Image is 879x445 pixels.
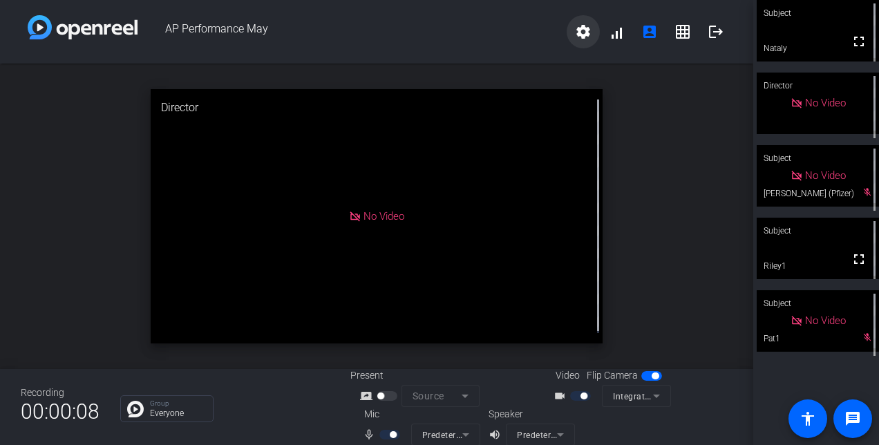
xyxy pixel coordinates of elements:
[556,368,580,383] span: Video
[554,388,570,404] mat-icon: videocam_outline
[600,15,633,48] button: signal_cellular_alt
[844,410,861,427] mat-icon: message
[350,368,489,383] div: Present
[489,426,505,443] mat-icon: volume_up
[360,388,377,404] mat-icon: screen_share_outline
[757,73,879,99] div: Director
[805,97,846,109] span: No Video
[21,386,100,400] div: Recording
[575,23,592,40] mat-icon: settings
[127,401,144,417] img: Chat Icon
[800,410,816,427] mat-icon: accessibility
[805,169,846,182] span: No Video
[757,145,879,171] div: Subject
[150,400,206,407] p: Group
[851,251,867,267] mat-icon: fullscreen
[708,23,724,40] mat-icon: logout
[587,368,638,383] span: Flip Camera
[150,409,206,417] p: Everyone
[28,15,138,39] img: white-gradient.svg
[674,23,691,40] mat-icon: grid_on
[363,426,379,443] mat-icon: mic_none
[138,15,567,48] span: AP Performance May
[350,407,489,422] div: Mic
[21,395,100,428] span: 00:00:08
[489,407,571,422] div: Speaker
[641,23,658,40] mat-icon: account_box
[757,218,879,244] div: Subject
[151,89,603,126] div: Director
[757,290,879,316] div: Subject
[851,33,867,50] mat-icon: fullscreen
[363,210,404,223] span: No Video
[805,314,846,327] span: No Video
